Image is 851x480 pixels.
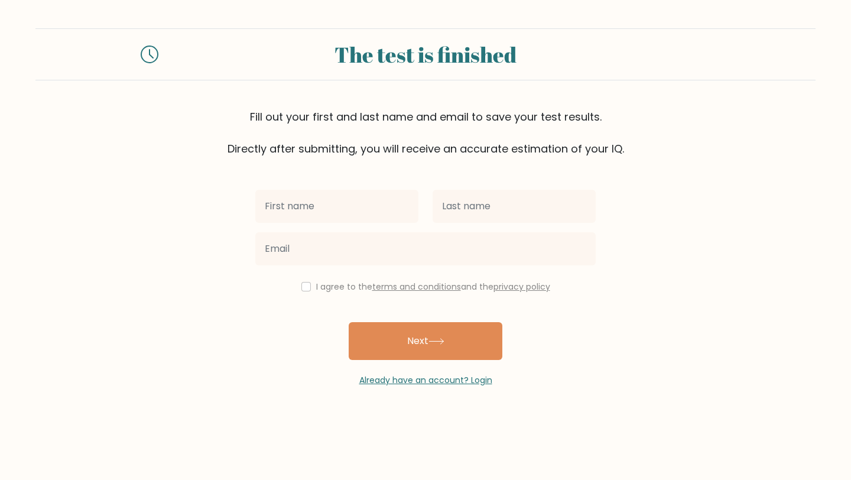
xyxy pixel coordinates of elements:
[316,281,550,293] label: I agree to the and the
[433,190,596,223] input: Last name
[35,109,816,157] div: Fill out your first and last name and email to save your test results. Directly after submitting,...
[255,190,418,223] input: First name
[493,281,550,293] a: privacy policy
[349,322,502,360] button: Next
[372,281,461,293] a: terms and conditions
[173,38,678,70] div: The test is finished
[255,232,596,265] input: Email
[359,374,492,386] a: Already have an account? Login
